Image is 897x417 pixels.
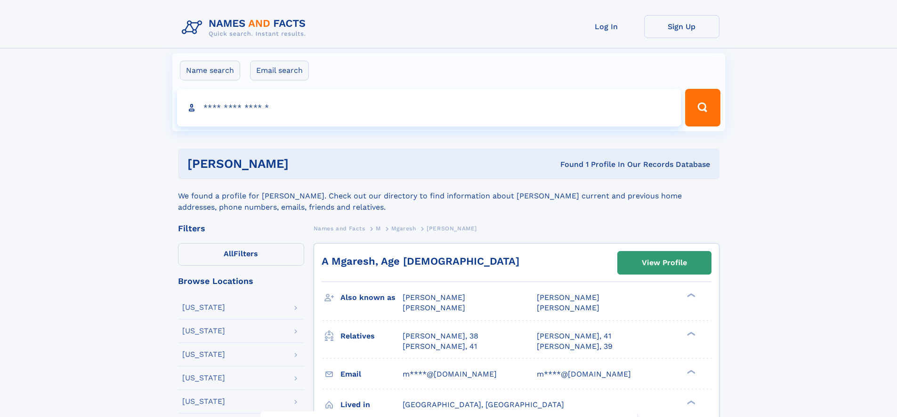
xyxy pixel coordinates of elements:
[182,374,225,382] div: [US_STATE]
[182,327,225,335] div: [US_STATE]
[403,293,465,302] span: [PERSON_NAME]
[376,225,381,232] span: M
[644,15,719,38] a: Sign Up
[340,397,403,413] h3: Lived in
[314,222,365,234] a: Names and Facts
[537,303,599,312] span: [PERSON_NAME]
[340,328,403,344] h3: Relatives
[376,222,381,234] a: M
[340,366,403,382] h3: Email
[180,61,240,80] label: Name search
[182,398,225,405] div: [US_STATE]
[403,341,477,352] a: [PERSON_NAME], 41
[537,293,599,302] span: [PERSON_NAME]
[424,159,710,170] div: Found 1 Profile In Our Records Database
[177,89,681,126] input: search input
[187,158,425,170] h1: [PERSON_NAME]
[178,15,314,40] img: Logo Names and Facts
[537,331,611,341] a: [PERSON_NAME], 41
[322,255,519,267] a: A Mgaresh, Age [DEMOGRAPHIC_DATA]
[250,61,309,80] label: Email search
[340,290,403,306] h3: Also known as
[182,304,225,311] div: [US_STATE]
[403,331,478,341] a: [PERSON_NAME], 38
[685,330,696,337] div: ❯
[391,222,416,234] a: Mgaresh
[224,249,234,258] span: All
[685,399,696,405] div: ❯
[391,225,416,232] span: Mgaresh
[427,225,477,232] span: [PERSON_NAME]
[178,179,719,213] div: We found a profile for [PERSON_NAME]. Check out our directory to find information about [PERSON_N...
[537,341,613,352] a: [PERSON_NAME], 39
[403,303,465,312] span: [PERSON_NAME]
[178,277,304,285] div: Browse Locations
[403,400,564,409] span: [GEOGRAPHIC_DATA], [GEOGRAPHIC_DATA]
[182,351,225,358] div: [US_STATE]
[642,252,687,274] div: View Profile
[178,224,304,233] div: Filters
[685,292,696,299] div: ❯
[685,89,720,126] button: Search Button
[569,15,644,38] a: Log In
[685,369,696,375] div: ❯
[178,243,304,266] label: Filters
[618,252,711,274] a: View Profile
